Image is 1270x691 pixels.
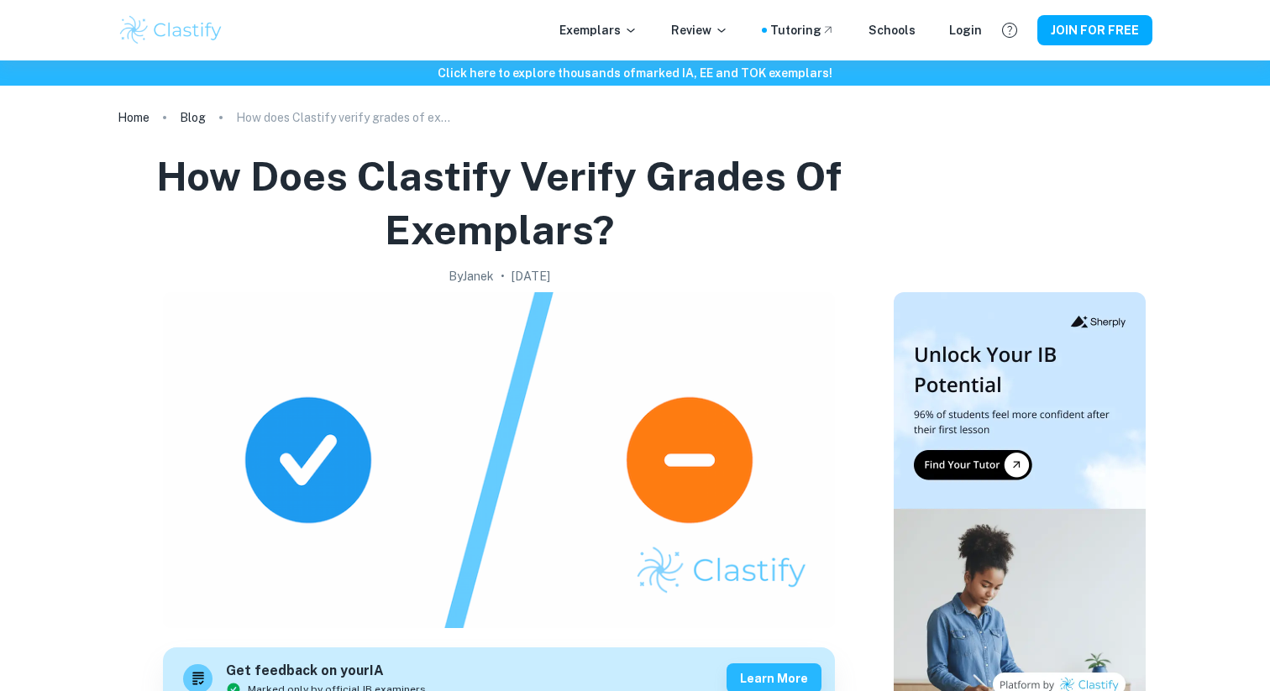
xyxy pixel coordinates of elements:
[501,267,505,285] p: •
[124,149,874,257] h1: How does Clastify verify grades of exemplars?
[118,106,150,129] a: Home
[995,16,1024,44] button: Help and Feedback
[118,13,224,47] img: Clastify logo
[869,21,916,39] a: Schools
[226,661,426,682] h6: Get feedback on your IA
[770,21,835,39] a: Tutoring
[163,292,835,628] img: How does Clastify verify grades of exemplars? cover image
[236,108,454,127] p: How does Clastify verify grades of exemplars?
[3,64,1267,82] h6: Click here to explore thousands of marked IA, EE and TOK exemplars !
[1037,15,1152,45] button: JOIN FOR FREE
[559,21,638,39] p: Exemplars
[449,267,494,285] h2: By Janek
[671,21,728,39] p: Review
[180,106,206,129] a: Blog
[949,21,982,39] a: Login
[512,267,550,285] h2: [DATE]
